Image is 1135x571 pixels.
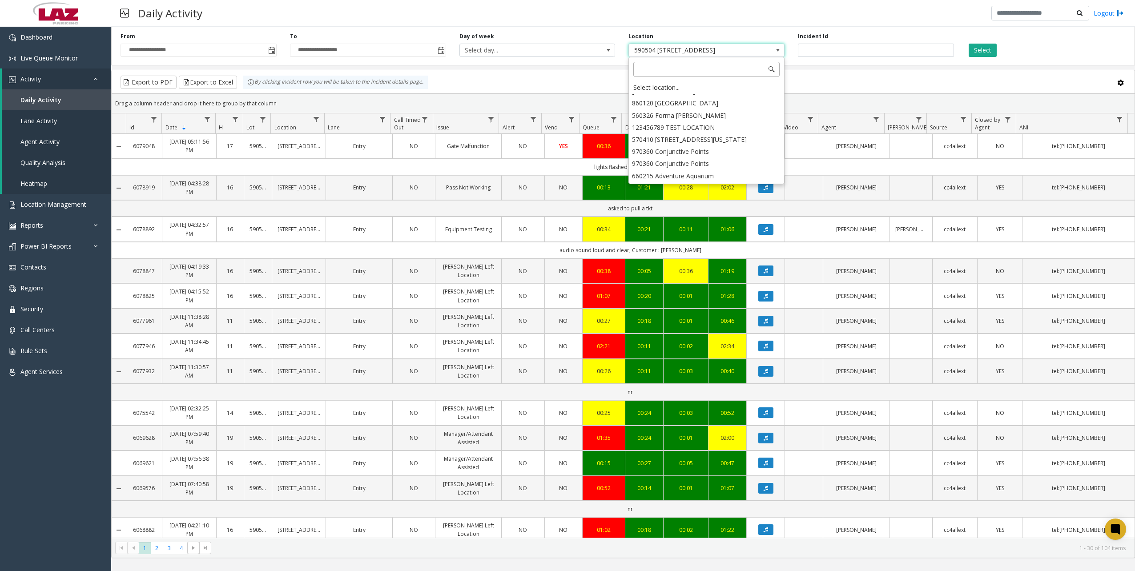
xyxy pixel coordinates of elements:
a: Entry [331,292,387,300]
a: [PERSON_NAME] Left Location [441,363,496,380]
a: [PERSON_NAME] [829,409,884,417]
span: NO [559,225,567,233]
img: 'icon' [9,348,16,355]
div: 00:03 [669,367,703,375]
a: NO [550,367,577,375]
a: 00:13 [588,183,620,192]
a: NO [507,292,539,300]
a: 6075542 [131,409,157,417]
a: Quality Analysis [2,152,111,173]
div: 01:07 [588,292,620,300]
a: 00:36 [588,142,620,150]
img: 'icon' [9,306,16,313]
div: 01:28 [714,292,741,300]
li: 860120 [GEOGRAPHIC_DATA] [630,97,783,109]
span: Select day... [460,44,584,56]
div: 00:05 [631,267,658,275]
a: NO [983,409,1017,417]
li: 570410 [STREET_ADDRESS][US_STATE] [630,133,783,145]
a: Date Filter Menu [201,113,213,125]
div: 00:28 [669,183,703,192]
a: cc4allext [938,317,972,325]
a: NO [507,317,539,325]
span: YES [996,225,1004,233]
span: NO [996,409,1004,417]
a: Parker Filter Menu [913,113,925,125]
a: Entry [331,267,387,275]
a: tel:[PHONE_NUMBER] [1028,225,1129,233]
a: NO [983,142,1017,150]
a: [DATE] 04:15:52 PM [168,287,210,304]
a: Entry [331,317,387,325]
a: 590504 [250,267,266,275]
a: cc4allext [938,142,972,150]
a: [PERSON_NAME] Left Location [441,313,496,330]
a: [PERSON_NAME] Left Location [441,404,496,421]
a: NO [550,225,577,233]
span: Lane Activity [20,117,57,125]
a: NO [550,267,577,275]
a: [DATE] 11:38:28 AM [168,313,210,330]
span: NO [559,267,567,275]
a: [STREET_ADDRESS] [278,267,320,275]
a: 16 [222,225,239,233]
a: 6078892 [131,225,157,233]
a: Vend Filter Menu [565,113,577,125]
span: Daily Activity [20,96,61,104]
div: 00:24 [631,409,658,417]
a: NO [398,367,430,375]
a: 16 [222,183,239,192]
span: NO [559,409,567,417]
td: lights flashed green//vended [126,159,1135,175]
a: [STREET_ADDRESS] [278,292,320,300]
a: 02:02 [714,183,741,192]
span: Contacts [20,263,46,271]
div: 00:18 [631,317,658,325]
a: Agent Filter Menu [870,113,882,125]
a: Collapse Details [112,143,126,150]
span: Security [20,305,43,313]
a: [STREET_ADDRESS] [278,409,320,417]
a: NO [398,409,430,417]
a: [DATE] 04:32:57 PM [168,221,210,237]
a: Issue Filter Menu [485,113,497,125]
a: 6069628 [131,434,157,442]
a: 00:01 [669,317,703,325]
a: Location Filter Menu [310,113,322,125]
a: NO [398,342,430,350]
span: YES [559,142,568,150]
a: YES [983,367,1017,375]
a: 590504 [250,409,266,417]
span: Regions [20,284,44,292]
div: 00:38 [588,267,620,275]
a: 00:34 [588,225,620,233]
a: tel:[PHONE_NUMBER] [1028,267,1129,275]
a: [DATE] 11:34:45 AM [168,338,210,354]
span: Agent Services [20,367,63,376]
a: NO [983,267,1017,275]
a: tel:[PHONE_NUMBER] [1028,183,1129,192]
img: 'icon' [9,264,16,271]
span: YES [996,367,1004,375]
a: Entry [331,225,387,233]
a: 01:21 [631,183,658,192]
a: cc4allext [938,342,972,350]
a: [PERSON_NAME] Left Location [441,287,496,304]
a: 590504 [250,367,266,375]
img: 'icon' [9,76,16,83]
a: NO [398,183,430,192]
label: Location [628,32,653,40]
div: 00:21 [631,225,658,233]
span: Call Centers [20,326,55,334]
span: YES [996,317,1004,325]
span: Live Queue Monitor [20,54,78,62]
label: To [290,32,297,40]
label: From [121,32,135,40]
a: [DATE] 11:30:57 AM [168,363,210,380]
button: Select [969,44,997,57]
a: 17 [222,142,239,150]
span: NO [559,342,567,350]
a: 00:01 [669,292,703,300]
a: YES [983,317,1017,325]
